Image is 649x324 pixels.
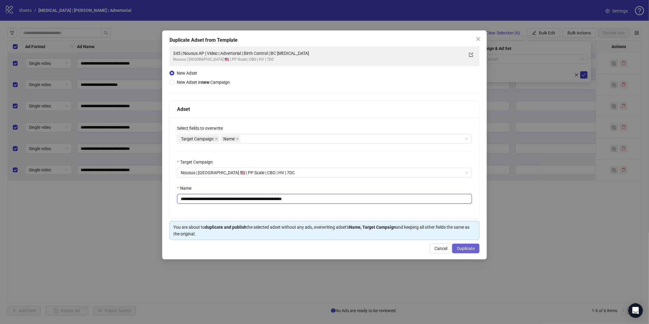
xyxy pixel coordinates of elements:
strong: Name, Target Campaign [349,225,396,230]
label: Select fields to overwrite [177,125,227,132]
strong: new [201,80,209,85]
span: close [215,137,218,140]
div: Duplicate Adset from Template [169,37,480,44]
span: Nousus | USA 🇺🇸 | PP Scale | CBO | HV | 7DC [181,168,468,177]
span: Target Campaign [181,136,214,142]
label: Name [177,185,195,192]
input: Name [177,194,472,204]
label: Target Campaign [177,159,216,165]
span: close [236,137,239,140]
span: Cancel [434,246,447,251]
div: Nousus | [GEOGRAPHIC_DATA] 🇺🇸 | PP Scale | CBO | HV | 7DC [173,57,464,62]
div: You are about to the selected adset without any ads, overwriting adset's and keeping all other fi... [173,224,476,237]
button: Close [473,34,483,44]
span: close [476,37,481,41]
span: Name [223,136,235,142]
div: 345 | Nousus AP | Video | Advertorial | Birth Control | BC [MEDICAL_DATA] [173,50,464,57]
div: Open Intercom Messenger [628,303,643,318]
span: Target Campaign [178,135,219,143]
div: Adset [177,105,472,113]
span: Name [221,135,240,143]
span: export [469,53,473,57]
span: Duplicate [457,246,475,251]
span: New Adset [177,71,197,76]
span: New Adset in Campaign [177,80,230,85]
button: Duplicate [452,244,480,253]
button: Cancel [430,244,452,253]
strong: duplicate and publish [205,225,246,230]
